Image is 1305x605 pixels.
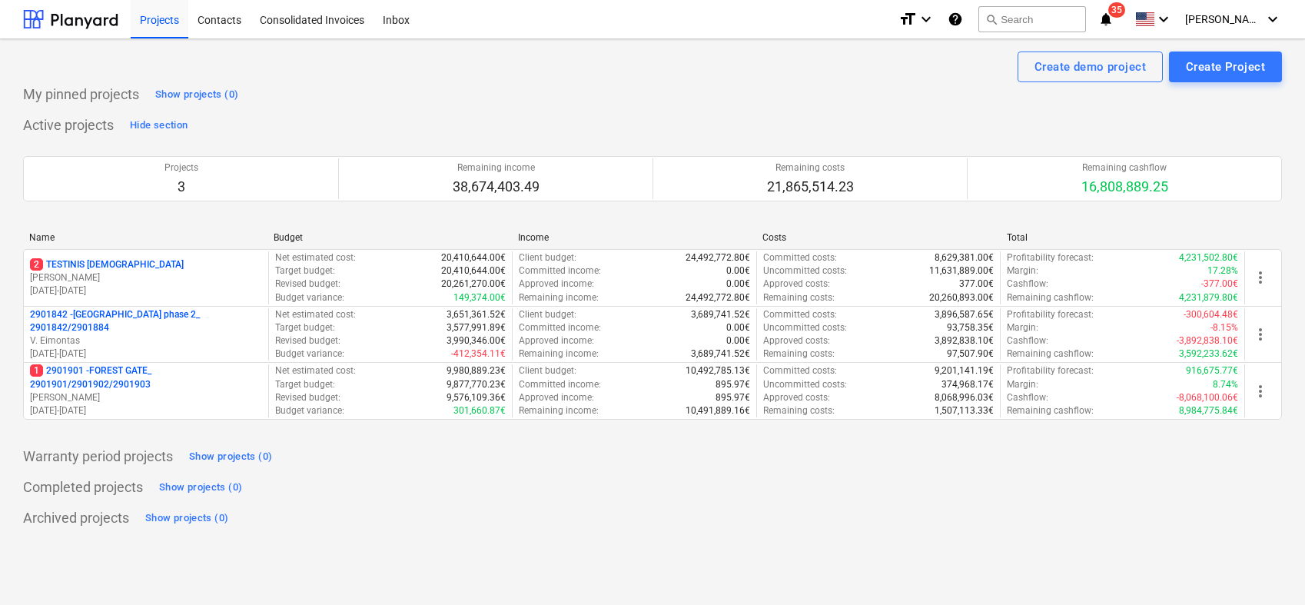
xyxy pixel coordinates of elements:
[23,447,173,466] p: Warranty period projects
[447,378,506,391] p: 9,877,770.23€
[155,86,238,104] div: Show projects (0)
[1007,334,1048,347] p: Cashflow :
[763,391,830,404] p: Approved costs :
[30,347,262,361] p: [DATE] - [DATE]
[447,391,506,404] p: 9,576,109.36€
[686,251,750,264] p: 24,492,772.80€
[518,232,750,243] div: Income
[1081,178,1168,196] p: 16,808,889.25
[275,334,340,347] p: Revised budget :
[763,308,837,321] p: Committed costs :
[164,161,198,175] p: Projects
[763,347,835,361] p: Remaining costs :
[898,10,917,28] i: format_size
[189,448,272,466] div: Show projects (0)
[453,404,506,417] p: 301,660.87€
[1184,308,1238,321] p: -300,604.48€
[441,264,506,278] p: 20,410,644.00€
[275,308,356,321] p: Net estimated cost :
[453,161,540,175] p: Remaining income
[1007,278,1048,291] p: Cashflow :
[1007,347,1094,361] p: Remaining cashflow :
[453,291,506,304] p: 149,374.00€
[30,364,43,377] span: 1
[935,404,994,417] p: 1,507,113.33€
[30,308,262,361] div: 2901842 -[GEOGRAPHIC_DATA] phase 2_ 2901842/2901884V. Eimontas[DATE]-[DATE]
[716,378,750,391] p: 895.97€
[1007,391,1048,404] p: Cashflow :
[164,178,198,196] p: 3
[130,117,188,135] div: Hide section
[1007,404,1094,417] p: Remaining cashflow :
[275,291,344,304] p: Budget variance :
[763,404,835,417] p: Remaining costs :
[1228,531,1305,605] iframe: Chat Widget
[935,251,994,264] p: 8,629,381.00€
[1007,378,1038,391] p: Margin :
[763,291,835,304] p: Remaining costs :
[447,308,506,321] p: 3,651,361.52€
[441,251,506,264] p: 20,410,644.00€
[30,271,262,284] p: [PERSON_NAME]
[935,308,994,321] p: 3,896,587.65€
[1251,325,1270,344] span: more_vert
[1007,321,1038,334] p: Margin :
[155,475,246,500] button: Show projects (0)
[691,308,750,321] p: 3,689,741.52€
[947,321,994,334] p: 93,758.35€
[763,364,837,377] p: Committed costs :
[935,391,994,404] p: 8,068,996.03€
[1179,251,1238,264] p: 4,231,502.80€
[726,321,750,334] p: 0.00€
[275,278,340,291] p: Revised budget :
[519,291,599,304] p: Remaining income :
[275,251,356,264] p: Net estimated cost :
[159,479,242,497] div: Show projects (0)
[23,116,114,135] p: Active projects
[1098,10,1114,28] i: notifications
[451,347,506,361] p: -412,354.11€
[1154,10,1173,28] i: keyboard_arrow_down
[1179,347,1238,361] p: 3,592,233.62€
[763,378,847,391] p: Uncommitted costs :
[716,391,750,404] p: 895.97€
[275,264,335,278] p: Target budget :
[1108,2,1125,18] span: 35
[941,378,994,391] p: 374,968.17€
[23,85,139,104] p: My pinned projects
[763,278,830,291] p: Approved costs :
[686,291,750,304] p: 24,492,772.80€
[519,308,576,321] p: Client budget :
[686,404,750,417] p: 10,491,889.16€
[1018,52,1163,82] button: Create demo project
[447,334,506,347] p: 3,990,346.00€
[275,321,335,334] p: Target budget :
[929,264,994,278] p: 11,631,889.00€
[1179,291,1238,304] p: 4,231,879.80€
[948,10,963,28] i: Knowledge base
[30,334,262,347] p: V. Eimontas
[519,364,576,377] p: Client budget :
[275,364,356,377] p: Net estimated cost :
[1186,364,1238,377] p: 916,675.77€
[726,264,750,278] p: 0.00€
[726,278,750,291] p: 0.00€
[1007,291,1094,304] p: Remaining cashflow :
[30,258,262,298] div: 2TESTINIS [DEMOGRAPHIC_DATA][PERSON_NAME][DATE]-[DATE]
[274,232,506,243] div: Budget
[29,232,261,243] div: Name
[519,378,601,391] p: Committed income :
[691,347,750,361] p: 3,689,741.52€
[141,506,232,530] button: Show projects (0)
[447,364,506,377] p: 9,980,889.23€
[519,391,594,404] p: Approved income :
[30,391,262,404] p: [PERSON_NAME]
[519,321,601,334] p: Committed income :
[1034,57,1146,77] div: Create demo project
[126,113,191,138] button: Hide section
[935,364,994,377] p: 9,201,141.19€
[763,251,837,264] p: Committed costs :
[30,258,184,271] p: TESTINIS [DEMOGRAPHIC_DATA]
[763,334,830,347] p: Approved costs :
